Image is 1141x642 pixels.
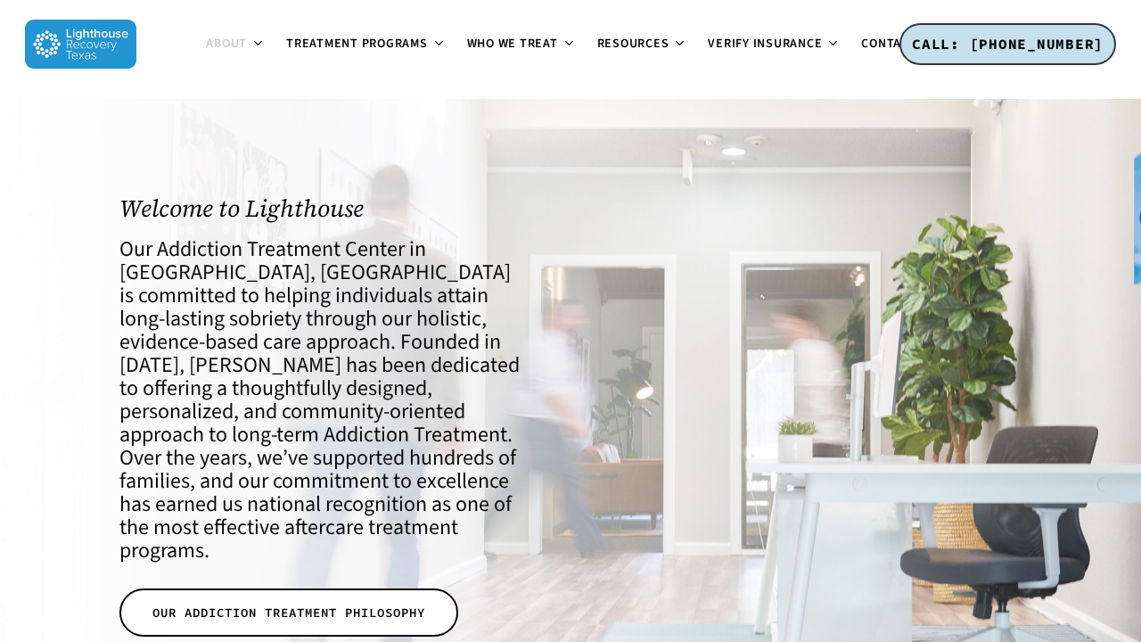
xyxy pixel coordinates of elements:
span: OUR ADDICTION TREATMENT PHILOSOPHY [152,604,425,621]
span: Verify Insurance [708,35,822,53]
a: Contact [850,37,945,52]
h1: Welcome to Lighthouse [119,195,521,223]
a: Who We Treat [456,37,587,52]
span: Contact [861,35,916,53]
img: Lighthouse Recovery Texas [25,20,136,69]
span: CALL: [PHONE_NUMBER] [912,35,1104,53]
a: CALL: [PHONE_NUMBER] [899,23,1116,66]
a: Verify Insurance [697,37,850,52]
a: About [195,37,275,52]
span: About [206,35,247,53]
a: Treatment Programs [275,37,456,52]
h4: Our Addiction Treatment Center in [GEOGRAPHIC_DATA], [GEOGRAPHIC_DATA] is committed to helping in... [119,238,521,563]
a: OUR ADDICTION TREATMENT PHILOSOPHY [119,588,458,637]
a: Resources [587,37,698,52]
span: Who We Treat [467,35,558,53]
span: Resources [597,35,669,53]
span: Treatment Programs [286,35,428,53]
